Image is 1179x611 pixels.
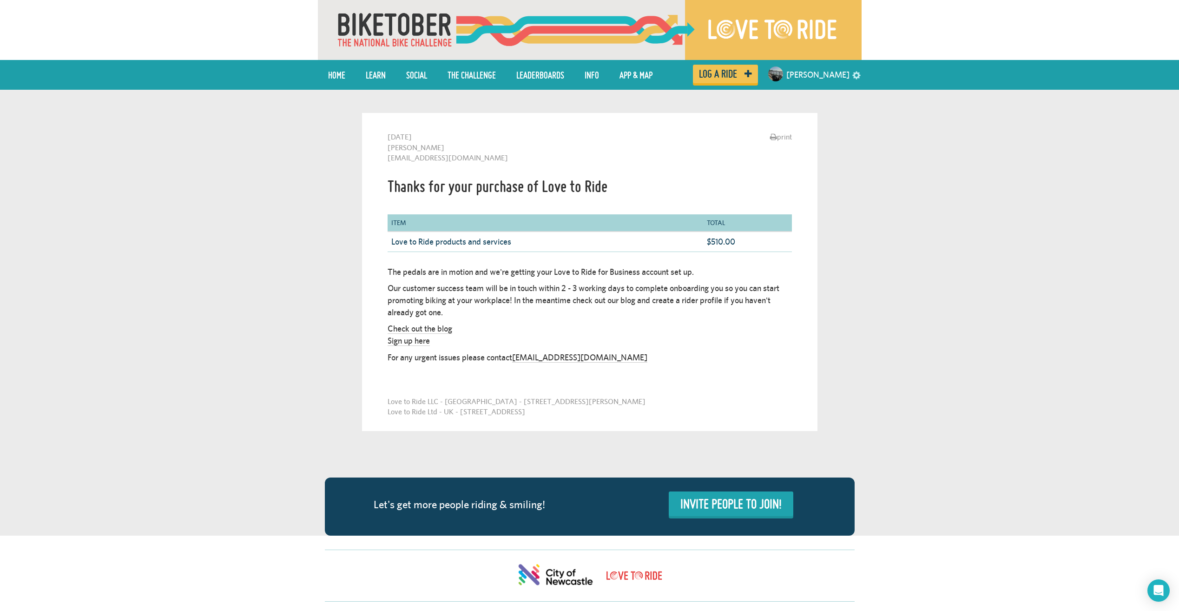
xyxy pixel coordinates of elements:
[388,336,430,346] a: Sign up here
[852,70,861,79] a: settings drop down toggle
[669,491,793,516] a: INVITE PEOPLE TO JOIN!
[699,70,737,78] span: Log a ride
[388,214,703,232] th: Item
[388,282,792,318] p: Our customer success team will be in touch within 2 - 3 working days to complete onboarding you s...
[693,65,758,83] a: Log a ride
[1147,579,1170,602] div: Open Intercom Messenger
[606,559,662,592] img: Site footer
[770,132,792,142] a: print
[703,232,792,252] td: $510.00
[388,324,452,334] a: Check out the blog
[512,352,647,363] a: [EMAIL_ADDRESS][DOMAIN_NAME]
[388,177,792,196] h1: Thanks for your purchase of Love to Ride
[388,266,792,278] p: The pedals are in motion and we're getting your Love to Ride for Business account set up.
[517,562,596,590] img: City of Newcastle
[578,63,606,86] a: Info
[388,352,792,364] p: For any urgent issues please contact
[388,132,792,142] li: [DATE]
[388,232,703,252] td: Love to Ride products and services
[441,63,503,86] a: The Challenge
[613,63,659,86] a: App & Map
[703,214,792,232] th: Total
[399,63,434,86] a: Social
[786,64,850,86] a: [PERSON_NAME]
[321,63,352,86] a: Home
[388,142,792,153] li: [PERSON_NAME]
[359,63,393,86] a: LEARN
[388,396,792,418] div: Love to Ride LLC - [GEOGRAPHIC_DATA] - [STREET_ADDRESS][PERSON_NAME] Love to Ride Ltd - UK - [STR...
[388,153,792,163] li: [EMAIL_ADDRESS][DOMAIN_NAME]
[509,63,571,86] a: Leaderboards
[768,66,783,81] img: Small navigation user avatar
[329,497,590,512] div: Let's get more people riding & smiling!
